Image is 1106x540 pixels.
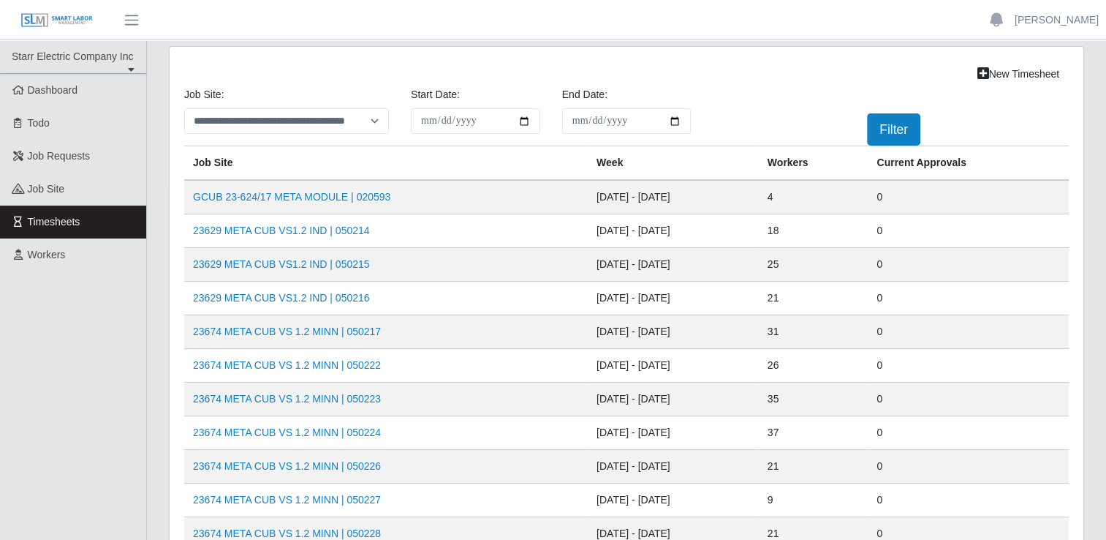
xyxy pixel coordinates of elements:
td: 0 [868,180,1069,214]
td: 21 [759,282,868,315]
td: [DATE] - [DATE] [588,450,759,484]
td: 0 [868,214,1069,248]
td: [DATE] - [DATE] [588,248,759,282]
td: 18 [759,214,868,248]
td: [DATE] - [DATE] [588,484,759,517]
td: 9 [759,484,868,517]
th: Current Approvals [868,146,1069,181]
th: Workers [759,146,868,181]
button: Filter [867,113,920,146]
td: 0 [868,282,1069,315]
span: Todo [28,117,50,129]
td: [DATE] - [DATE] [588,315,759,349]
td: [DATE] - [DATE] [588,214,759,248]
td: 0 [868,416,1069,450]
a: 23674 META CUB VS 1.2 MINN | 050217 [193,326,381,337]
span: job site [28,183,65,195]
td: [DATE] - [DATE] [588,282,759,315]
a: 23674 META CUB VS 1.2 MINN | 050222 [193,359,381,371]
a: 23629 META CUB VS1.2 IND | 050215 [193,258,370,270]
td: [DATE] - [DATE] [588,416,759,450]
td: 31 [759,315,868,349]
span: Timesheets [28,216,80,228]
span: Job Requests [28,150,91,162]
label: Start Date: [411,87,460,102]
a: New Timesheet [968,61,1069,87]
td: 0 [868,484,1069,517]
td: 4 [759,180,868,214]
td: [DATE] - [DATE] [588,383,759,416]
a: 23629 META CUB VS1.2 IND | 050214 [193,225,370,236]
a: 23674 META CUB VS 1.2 MINN | 050227 [193,494,381,506]
span: Workers [28,249,66,260]
a: GCUB 23-624/17 META MODULE | 020593 [193,191,390,203]
td: 0 [868,349,1069,383]
td: 0 [868,450,1069,484]
td: 21 [759,450,868,484]
td: 0 [868,315,1069,349]
a: 23674 META CUB VS 1.2 MINN | 050223 [193,393,381,405]
a: [PERSON_NAME] [1015,12,1099,28]
th: Week [588,146,759,181]
td: [DATE] - [DATE] [588,349,759,383]
img: SLM Logo [20,12,94,29]
a: 23674 META CUB VS 1.2 MINN | 050226 [193,460,381,472]
label: End Date: [562,87,607,102]
td: 35 [759,383,868,416]
a: 23674 META CUB VS 1.2 MINN | 050224 [193,427,381,438]
td: [DATE] - [DATE] [588,180,759,214]
td: 37 [759,416,868,450]
span: Dashboard [28,84,78,96]
a: 23674 META CUB VS 1.2 MINN | 050228 [193,528,381,539]
td: 26 [759,349,868,383]
td: 0 [868,383,1069,416]
td: 0 [868,248,1069,282]
label: job site: [184,87,224,102]
th: job site [184,146,588,181]
a: 23629 META CUB VS1.2 IND | 050216 [193,292,370,304]
td: 25 [759,248,868,282]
